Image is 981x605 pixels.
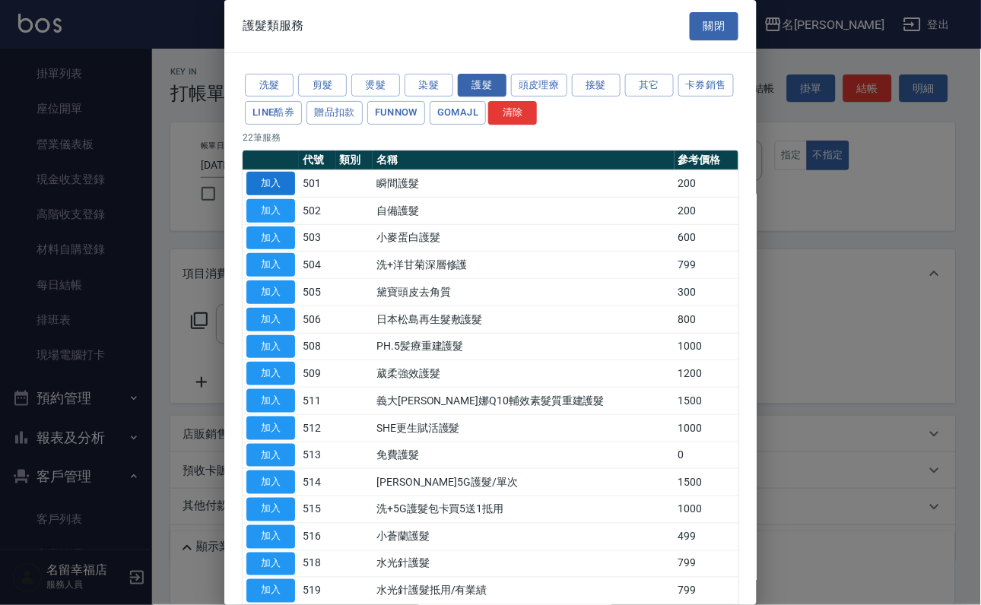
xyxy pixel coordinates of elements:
[245,101,302,125] button: LINE酷券
[675,469,738,496] td: 1500
[373,360,675,388] td: 葳柔強效護髮
[246,335,295,359] button: 加入
[299,150,336,170] th: 代號
[246,172,295,195] button: 加入
[299,578,336,605] td: 519
[299,306,336,333] td: 506
[299,252,336,279] td: 504
[405,74,453,97] button: 染髮
[675,279,738,306] td: 300
[245,74,294,97] button: 洗髮
[373,496,675,524] td: 洗+5G護髮包卡買5送1抵用
[675,333,738,360] td: 1000
[675,306,738,333] td: 800
[299,442,336,469] td: 513
[299,197,336,224] td: 502
[246,553,295,576] button: 加入
[373,578,675,605] td: 水光針護髮抵用/有業績
[246,444,295,467] button: 加入
[299,414,336,442] td: 512
[373,414,675,442] td: SHE更生賦活護髮
[299,224,336,252] td: 503
[373,170,675,198] td: 瞬間護髮
[246,280,295,304] button: 加入
[675,550,738,578] td: 799
[488,101,537,125] button: 清除
[675,523,738,550] td: 499
[373,252,675,279] td: 洗+洋甘菊深層修護
[373,224,675,252] td: 小麥蛋白護髮
[373,150,675,170] th: 名稱
[246,199,295,223] button: 加入
[336,150,373,170] th: 類別
[299,360,336,388] td: 509
[511,74,567,97] button: 頭皮理療
[246,579,295,603] button: 加入
[675,414,738,442] td: 1000
[373,523,675,550] td: 小蒼蘭護髮
[373,388,675,415] td: 義大[PERSON_NAME]娜Q10輔效素髮質重建護髮
[625,74,674,97] button: 其它
[246,525,295,549] button: 加入
[373,197,675,224] td: 自備護髮
[246,417,295,440] button: 加入
[351,74,400,97] button: 燙髮
[299,550,336,578] td: 518
[367,101,425,125] button: FUNNOW
[299,496,336,524] td: 515
[675,252,738,279] td: 799
[675,442,738,469] td: 0
[298,74,347,97] button: 剪髮
[243,131,738,144] p: 22 筆服務
[299,523,336,550] td: 516
[675,360,738,388] td: 1200
[373,442,675,469] td: 免費護髮
[675,170,738,198] td: 200
[299,170,336,198] td: 501
[246,470,295,494] button: 加入
[246,308,295,331] button: 加入
[246,226,295,250] button: 加入
[458,74,506,97] button: 護髮
[246,498,295,521] button: 加入
[299,469,336,496] td: 514
[373,306,675,333] td: 日本松島再生髮敷護髮
[299,388,336,415] td: 511
[373,333,675,360] td: PH.5髪療重建護髮
[373,279,675,306] td: 黛寶頭皮去角質
[306,101,363,125] button: 贈品扣款
[675,197,738,224] td: 200
[373,550,675,578] td: 水光針護髮
[246,253,295,277] button: 加入
[690,12,738,40] button: 關閉
[246,362,295,385] button: 加入
[373,469,675,496] td: [PERSON_NAME]5G護髮/單次
[299,279,336,306] td: 505
[572,74,621,97] button: 接髮
[675,150,738,170] th: 參考價格
[675,496,738,524] td: 1000
[299,333,336,360] td: 508
[246,389,295,413] button: 加入
[430,101,486,125] button: GOMAJL
[675,578,738,605] td: 799
[243,18,303,33] span: 護髮類服務
[678,74,735,97] button: 卡券銷售
[675,388,738,415] td: 1500
[675,224,738,252] td: 600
